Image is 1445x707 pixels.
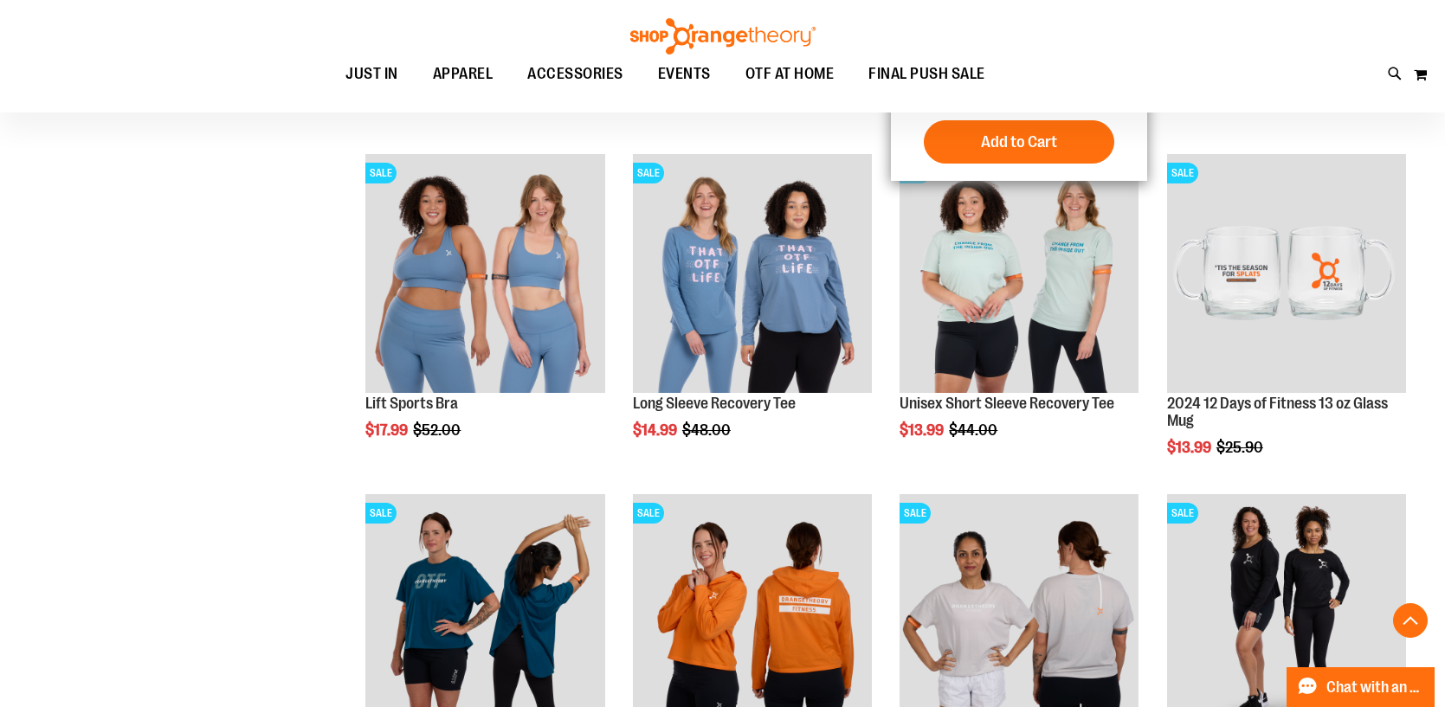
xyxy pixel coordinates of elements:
a: Lift Sports Bra [365,395,458,412]
a: OTF AT HOME [728,55,852,94]
img: Main image of 2024 12 Days of Fitness 13 oz Glass Mug [1167,154,1406,393]
a: Long Sleeve Recovery Tee [633,395,796,412]
span: Chat with an Expert [1326,679,1424,696]
a: 2024 12 Days of Fitness 13 oz Glass Mug [1167,395,1388,429]
a: Main of 2024 Covention Lift Sports BraSALE [365,154,604,395]
div: product [357,145,613,483]
span: $13.99 [1167,439,1214,456]
img: Shop Orangetheory [628,18,818,55]
span: ACCESSORIES [527,55,623,93]
a: FINAL PUSH SALE [851,55,1003,93]
span: SALE [900,503,931,524]
a: Main image of 2024 12 Days of Fitness 13 oz Glass MugSALE [1167,154,1406,395]
span: SALE [1167,163,1198,183]
div: product [624,145,881,483]
a: EVENTS [641,55,728,94]
span: $52.00 [413,421,463,439]
span: SALE [365,163,397,183]
img: Main of 2024 AUGUST Long Sleeve Recovery Tee [633,154,872,393]
span: SALE [365,503,397,524]
span: Add to Cart [981,132,1057,151]
span: SALE [1167,503,1198,524]
span: $17.99 [365,421,410,439]
span: $14.99 [633,421,680,439]
a: Main of 2024 AUGUST Unisex Short Sleeve Recovery TeeSALE [900,154,1139,395]
a: Unisex Short Sleeve Recovery Tee [900,395,1114,412]
a: ACCESSORIES [510,55,641,94]
span: SALE [633,163,664,183]
div: product [891,145,1147,483]
span: $13.99 [900,421,946,439]
span: $48.00 [682,421,733,439]
a: APPAREL [416,55,511,94]
button: Chat with an Expert [1287,667,1435,707]
div: product [1158,145,1415,500]
img: Main of 2024 AUGUST Unisex Short Sleeve Recovery Tee [900,154,1139,393]
button: Back To Top [1393,603,1428,638]
img: Main of 2024 Covention Lift Sports Bra [365,154,604,393]
button: Add to Cart [924,120,1114,164]
span: FINAL PUSH SALE [868,55,985,93]
span: $25.90 [1216,439,1266,456]
a: JUST IN [328,55,416,94]
span: SALE [633,503,664,524]
a: Main of 2024 AUGUST Long Sleeve Recovery TeeSALE [633,154,872,395]
span: JUST IN [345,55,398,93]
span: EVENTS [658,55,711,93]
span: OTF AT HOME [745,55,835,93]
span: $44.00 [949,421,1000,439]
span: APPAREL [433,55,493,93]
